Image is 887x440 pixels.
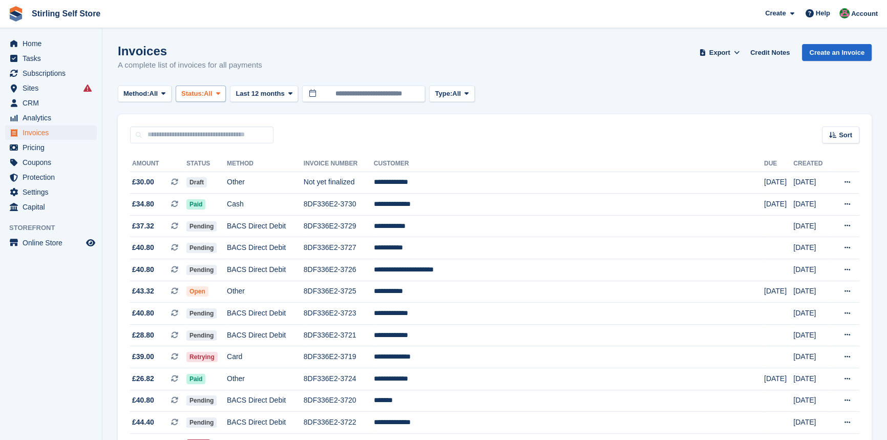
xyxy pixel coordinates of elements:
td: 8DF336E2-3726 [304,259,374,281]
td: 8DF336E2-3724 [304,368,374,390]
td: [DATE] [793,368,831,390]
td: [DATE] [793,237,831,259]
td: Card [227,346,304,368]
th: Invoice Number [304,156,374,172]
th: Created [793,156,831,172]
span: £40.80 [132,395,154,406]
td: Other [227,281,304,303]
a: menu [5,125,97,140]
span: £28.80 [132,330,154,341]
span: Export [709,48,730,58]
i: Smart entry sync failures have occurred [83,84,92,92]
span: £43.32 [132,286,154,297]
span: Retrying [186,352,218,362]
a: Stirling Self Store [28,5,104,22]
td: 8DF336E2-3723 [304,303,374,325]
td: [DATE] [793,412,831,434]
a: Preview store [85,237,97,249]
td: 8DF336E2-3729 [304,215,374,237]
a: menu [5,81,97,95]
span: Subscriptions [23,66,84,80]
span: Pending [186,417,217,428]
span: Open [186,286,208,297]
td: BACS Direct Debit [227,412,304,434]
span: Home [23,36,84,51]
button: Last 12 months [230,86,298,102]
a: menu [5,140,97,155]
span: All [150,89,158,99]
span: Pending [186,243,217,253]
span: Draft [186,177,207,187]
span: Last 12 months [236,89,284,99]
a: menu [5,111,97,125]
a: menu [5,96,97,110]
a: menu [5,170,97,184]
a: menu [5,51,97,66]
a: menu [5,185,97,199]
td: 8DF336E2-3721 [304,324,374,346]
span: £34.80 [132,199,154,209]
a: menu [5,66,97,80]
span: Capital [23,200,84,214]
img: stora-icon-8386f47178a22dfd0bd8f6a31ec36ba5ce8667c1dd55bd0f319d3a0aa187defe.svg [8,6,24,22]
td: 8DF336E2-3727 [304,237,374,259]
p: A complete list of invoices for all payments [118,59,262,71]
a: menu [5,200,97,214]
span: All [452,89,461,99]
th: Due [764,156,793,172]
span: £26.82 [132,373,154,384]
td: [DATE] [793,215,831,237]
td: [DATE] [793,194,831,216]
button: Status: All [176,86,226,102]
span: All [204,89,213,99]
td: 8DF336E2-3720 [304,390,374,412]
td: BACS Direct Debit [227,215,304,237]
td: [DATE] [764,194,793,216]
td: 8DF336E2-3719 [304,346,374,368]
a: Create an Invoice [802,44,872,61]
span: Invoices [23,125,84,140]
td: [DATE] [793,324,831,346]
span: Pending [186,265,217,275]
h1: Invoices [118,44,262,58]
td: [DATE] [764,368,793,390]
td: [DATE] [764,172,793,194]
th: Status [186,156,227,172]
th: Method [227,156,304,172]
span: Sites [23,81,84,95]
td: 8DF336E2-3722 [304,412,374,434]
span: £30.00 [132,177,154,187]
a: Credit Notes [746,44,794,61]
td: BACS Direct Debit [227,303,304,325]
span: Storefront [9,223,102,233]
span: Account [851,9,878,19]
td: [DATE] [793,390,831,412]
th: Amount [130,156,186,172]
span: Analytics [23,111,84,125]
td: [DATE] [793,172,831,194]
span: Pending [186,395,217,406]
td: Other [227,172,304,194]
img: Lucy [839,8,850,18]
span: Sort [839,130,852,140]
td: [DATE] [793,281,831,303]
span: Method: [123,89,150,99]
span: Pending [186,330,217,341]
button: Type: All [429,86,474,102]
span: Tasks [23,51,84,66]
span: £40.80 [132,308,154,319]
span: £44.40 [132,417,154,428]
span: CRM [23,96,84,110]
td: Other [227,368,304,390]
td: 8DF336E2-3730 [304,194,374,216]
span: Paid [186,199,205,209]
td: [DATE] [793,346,831,368]
td: 8DF336E2-3725 [304,281,374,303]
span: Help [816,8,830,18]
td: BACS Direct Debit [227,259,304,281]
td: Cash [227,194,304,216]
a: menu [5,36,97,51]
td: BACS Direct Debit [227,237,304,259]
span: £37.32 [132,221,154,232]
th: Customer [374,156,764,172]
